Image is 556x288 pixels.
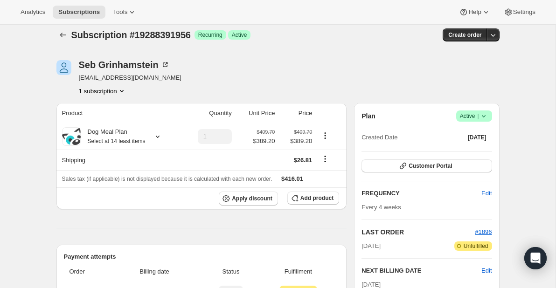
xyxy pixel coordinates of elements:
small: $409.70 [257,129,275,135]
th: Shipping [56,150,181,170]
span: $416.01 [281,175,303,182]
span: Settings [513,8,535,16]
th: Product [56,103,181,123]
span: Unfulfilled [464,242,488,250]
span: $389.20 [280,137,312,146]
button: Analytics [15,6,51,19]
span: [DATE] [468,134,486,141]
h2: Payment attempts [64,252,340,261]
button: Product actions [318,130,333,141]
button: Help [453,6,496,19]
span: Sales tax (if applicable) is not displayed because it is calculated with each new order. [62,176,272,182]
div: Seb Grinhamstein [79,60,170,69]
span: Created Date [361,133,397,142]
th: Quantity [181,103,235,123]
button: Customer Portal [361,159,492,172]
div: Open Intercom Messenger [524,247,547,269]
button: Apply discount [219,192,278,206]
span: Recurring [198,31,222,39]
span: Active [460,111,488,121]
span: Add product [300,194,334,202]
span: Edit [481,189,492,198]
button: Edit [476,186,497,201]
span: [DATE] [361,281,381,288]
span: Analytics [21,8,45,16]
h2: Plan [361,111,375,121]
button: Settings [498,6,541,19]
button: [DATE] [462,131,492,144]
button: Shipping actions [318,154,333,164]
small: $409.70 [294,129,312,135]
span: $26.81 [294,157,313,164]
span: Status [204,267,257,276]
span: Tools [113,8,127,16]
a: #1896 [475,228,492,235]
span: Fulfillment [263,267,334,276]
button: Add product [287,192,339,205]
span: Active [232,31,247,39]
span: $389.20 [253,137,275,146]
img: product img [62,128,81,145]
span: Seb Grinhamstein [56,60,71,75]
span: | [477,112,479,120]
button: Edit [481,266,492,275]
button: Subscriptions [53,6,105,19]
span: Customer Portal [409,162,452,170]
span: [DATE] [361,241,381,251]
h2: NEXT BILLING DATE [361,266,481,275]
span: Create order [448,31,481,39]
h2: FREQUENCY [361,189,481,198]
span: Every 4 weeks [361,204,401,211]
button: Subscriptions [56,28,69,41]
span: Subscription #19288391956 [71,30,191,40]
button: #1896 [475,227,492,237]
span: Help [468,8,481,16]
th: Price [278,103,315,123]
button: Tools [107,6,142,19]
span: [EMAIL_ADDRESS][DOMAIN_NAME] [79,73,181,82]
span: Subscriptions [58,8,100,16]
small: Select at 14 least items [88,138,146,144]
button: Create order [443,28,487,41]
h2: LAST ORDER [361,227,475,237]
div: Dog Meal Plan [81,127,146,146]
th: Order [64,261,107,282]
span: Apply discount [232,195,272,202]
button: Product actions [79,86,126,96]
span: Billing date [110,267,199,276]
th: Unit Price [235,103,278,123]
